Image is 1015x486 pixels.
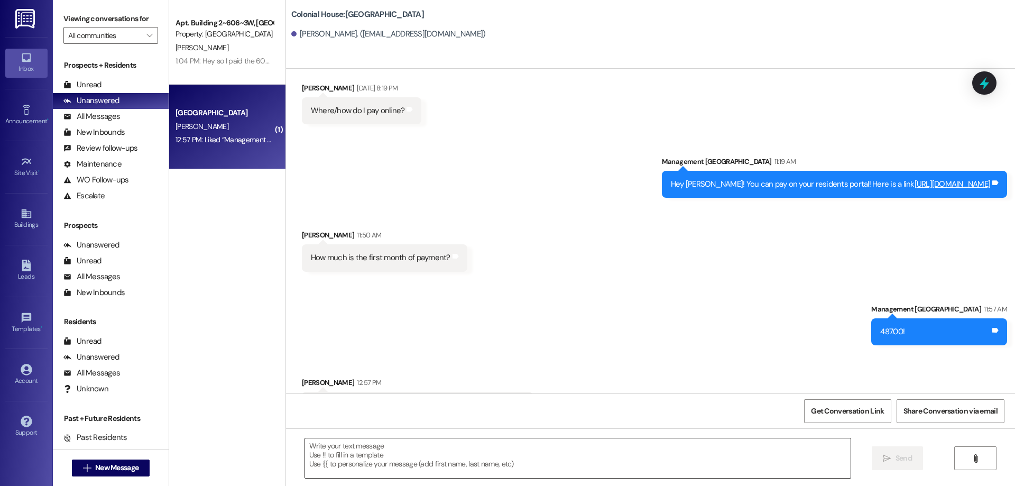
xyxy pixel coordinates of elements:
div: Prospects + Residents [53,60,169,71]
div: Apt. Building 2~606~3W, [GEOGRAPHIC_DATA] [176,17,273,29]
div: 12:57 PM: Liked “Management Colonial House (Colonial House): 487.00!” [176,135,393,144]
button: New Message [72,460,150,476]
a: Inbox [5,49,48,77]
div: Residents [53,316,169,327]
span: Share Conversation via email [903,406,998,417]
div: 11:19 AM [772,156,796,167]
button: Send [872,446,923,470]
div: Unread [63,336,101,347]
button: Get Conversation Link [804,399,891,423]
a: Site Visit • [5,153,48,181]
div: Hey [PERSON_NAME]! You can pay on your residents portal! Here is a link [671,179,990,190]
a: Buildings [5,205,48,233]
div: 11:57 AM [981,304,1007,315]
div: Prospects [53,220,169,231]
a: Templates • [5,309,48,337]
a: Account [5,361,48,389]
a: Support [5,412,48,441]
div: [PERSON_NAME] [302,377,533,392]
a: [URL][DOMAIN_NAME] [915,179,991,189]
span: • [38,168,40,175]
div: [PERSON_NAME] [302,82,422,97]
div: New Inbounds [63,127,125,138]
div: Unanswered [63,95,119,106]
div: Management [GEOGRAPHIC_DATA] [662,156,1007,171]
div: WO Follow-ups [63,175,128,186]
div: All Messages [63,368,120,379]
div: Where/how do I pay online? [311,105,405,116]
i:  [883,454,891,463]
a: Leads [5,256,48,285]
div: New Inbounds [63,287,125,298]
div: [PERSON_NAME]. ([EMAIL_ADDRESS][DOMAIN_NAME]) [291,29,486,40]
span: • [41,324,42,331]
span: • [47,116,49,123]
span: [PERSON_NAME] [176,122,228,131]
span: New Message [95,462,139,473]
div: Property: [GEOGRAPHIC_DATA] [176,29,273,40]
div: Escalate [63,190,105,201]
img: ResiDesk Logo [15,9,37,29]
div: Past + Future Residents [53,413,169,424]
div: Maintenance [63,159,122,170]
button: Share Conversation via email [897,399,1004,423]
div: 12:57 PM [354,377,381,388]
div: 487.00! [880,326,905,337]
div: Unread [63,255,101,267]
div: Management [GEOGRAPHIC_DATA] [871,304,1007,318]
i:  [972,454,980,463]
i:  [83,464,91,472]
span: [PERSON_NAME] [176,43,228,52]
span: Get Conversation Link [811,406,884,417]
div: 11:50 AM [354,230,381,241]
i:  [146,31,152,40]
div: All Messages [63,271,120,282]
label: Viewing conversations for [63,11,158,27]
div: Unanswered [63,352,119,363]
div: Review follow-ups [63,143,137,154]
div: [DATE] 8:19 PM [354,82,398,94]
div: All Messages [63,111,120,122]
b: Colonial House: [GEOGRAPHIC_DATA] [291,9,424,20]
span: Send [896,453,912,464]
div: 1:04 PM: Hey so I paid the 609 for the rent parking pass and month to month fee. All I leftwqs th... [176,56,809,66]
div: [GEOGRAPHIC_DATA] [176,107,273,118]
div: Past Residents [63,432,127,443]
div: Unanswered [63,240,119,251]
div: Unread [63,79,101,90]
input: All communities [68,27,141,44]
div: How much is the first month of payment? [311,252,450,263]
div: Unknown [63,383,108,395]
div: [PERSON_NAME] [302,230,467,244]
